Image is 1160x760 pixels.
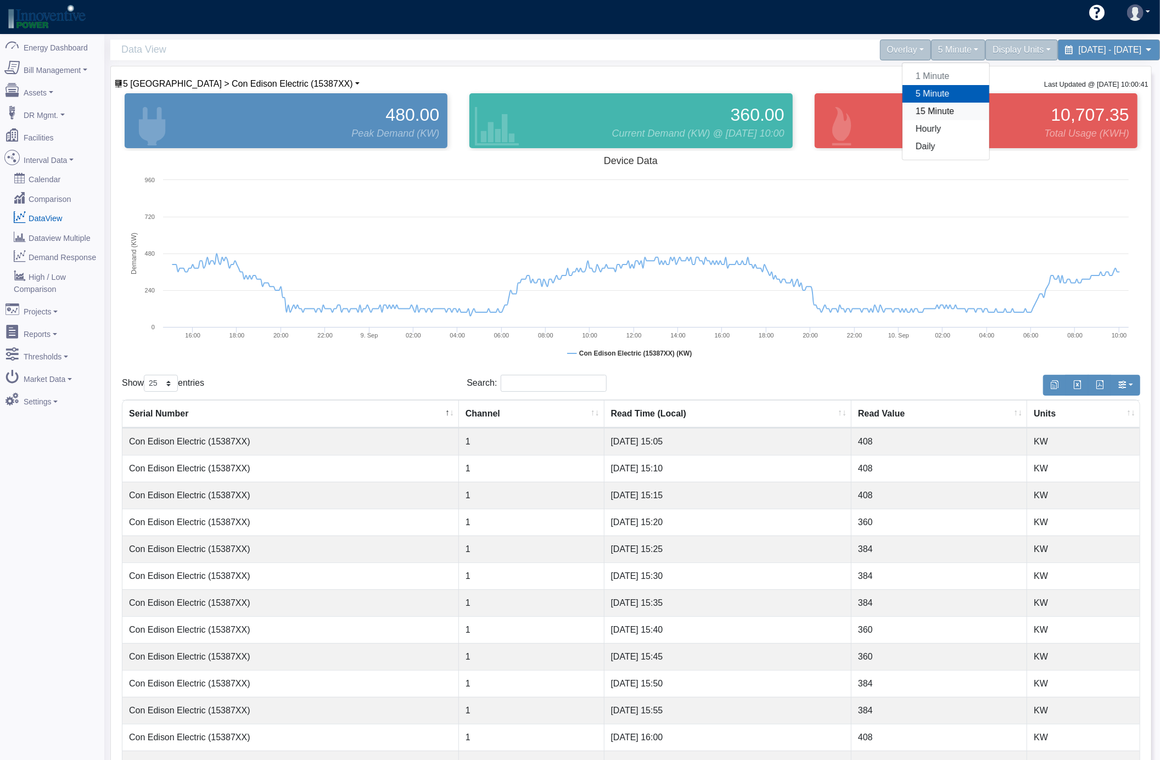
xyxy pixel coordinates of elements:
[851,509,1027,536] td: 360
[604,724,851,751] td: [DATE] 16:00
[1044,80,1148,88] small: Last Updated @ [DATE] 10:00:41
[144,375,178,392] select: Showentries
[903,138,989,155] a: Daily
[351,126,439,141] span: Peak Demand (KW)
[979,332,995,339] text: 04:00
[604,509,851,536] td: [DATE] 15:20
[538,332,553,339] text: 08:00
[604,670,851,697] td: [DATE] 15:50
[122,428,459,455] td: Con Edison Electric (15387XX)
[851,400,1027,428] th: Read Value : activate to sort column ascending
[1027,536,1140,562] td: KW
[1068,332,1083,339] text: 08:00
[759,332,774,339] text: 18:00
[604,697,851,724] td: [DATE] 15:55
[903,103,989,120] a: 15 Minute
[1079,45,1142,54] span: [DATE] - [DATE]
[122,455,459,482] td: Con Edison Electric (15387XX)
[604,643,851,670] td: [DATE] 15:45
[851,616,1027,643] td: 360
[731,102,784,128] span: 360.00
[122,724,459,751] td: Con Edison Electric (15387XX)
[122,697,459,724] td: Con Edison Electric (15387XX)
[459,589,604,616] td: 1
[114,79,360,88] a: 5 [GEOGRAPHIC_DATA] > Con Edison Electric (15387XX)
[582,332,598,339] text: 10:00
[604,455,851,482] td: [DATE] 15:10
[1027,724,1140,751] td: KW
[145,250,155,257] text: 480
[579,350,692,357] tspan: Con Edison Electric (15387XX) (KW)
[985,40,1057,60] div: Display Units
[229,332,245,339] text: 18:00
[851,428,1027,455] td: 408
[1027,482,1140,509] td: KW
[450,332,466,339] text: 04:00
[851,482,1027,509] td: 408
[494,332,509,339] text: 06:00
[501,375,607,392] input: Search:
[604,616,851,643] td: [DATE] 15:40
[317,332,333,339] text: 22:00
[1027,670,1140,697] td: KW
[122,509,459,536] td: Con Edison Electric (15387XX)
[851,697,1027,724] td: 384
[715,332,730,339] text: 16:00
[931,40,985,60] div: 5 Minute
[122,375,204,392] label: Show entries
[459,724,604,751] td: 1
[604,589,851,616] td: [DATE] 15:35
[612,126,784,141] span: Current Demand (KW) @ [DATE] 10:00
[851,589,1027,616] td: 384
[851,643,1027,670] td: 360
[1027,562,1140,589] td: KW
[847,332,862,339] text: 22:00
[851,670,1027,697] td: 384
[1045,126,1129,141] span: Total Usage (KWH)
[122,536,459,562] td: Con Edison Electric (15387XX)
[467,375,607,392] label: Search:
[1027,643,1140,670] td: KW
[459,536,604,562] td: 1
[185,332,200,339] text: 16:00
[1043,375,1066,396] button: Copy to clipboard
[903,85,989,103] a: 5 Minute
[145,177,155,183] text: 960
[361,332,378,339] tspan: 9. Sep
[604,155,658,166] tspan: Device Data
[385,102,439,128] span: 480.00
[1111,375,1140,396] button: Show/Hide Columns
[459,643,604,670] td: 1
[851,724,1027,751] td: 408
[122,482,459,509] td: Con Edison Electric (15387XX)
[604,536,851,562] td: [DATE] 15:25
[122,616,459,643] td: Con Edison Electric (15387XX)
[1027,509,1140,536] td: KW
[459,428,604,455] td: 1
[902,63,990,160] div: 5 Minute
[1027,400,1140,428] th: Units : activate to sort column ascending
[1027,455,1140,482] td: KW
[604,482,851,509] td: [DATE] 15:15
[459,697,604,724] td: 1
[122,400,459,428] th: Serial Number : activate to sort column descending
[1112,332,1127,339] text: 10:00
[604,562,851,589] td: [DATE] 15:30
[406,332,421,339] text: 02:00
[604,428,851,455] td: [DATE] 15:05
[670,332,686,339] text: 14:00
[459,482,604,509] td: 1
[1027,616,1140,643] td: KW
[152,324,155,330] text: 0
[903,120,989,138] a: Hourly
[1023,332,1039,339] text: 06:00
[1027,589,1140,616] td: KW
[459,670,604,697] td: 1
[1127,4,1144,21] img: user-3.svg
[626,332,642,339] text: 12:00
[935,332,951,339] text: 02:00
[604,400,851,428] th: Read Time (Local) : activate to sort column ascending
[803,332,818,339] text: 20:00
[145,287,155,294] text: 240
[851,536,1027,562] td: 384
